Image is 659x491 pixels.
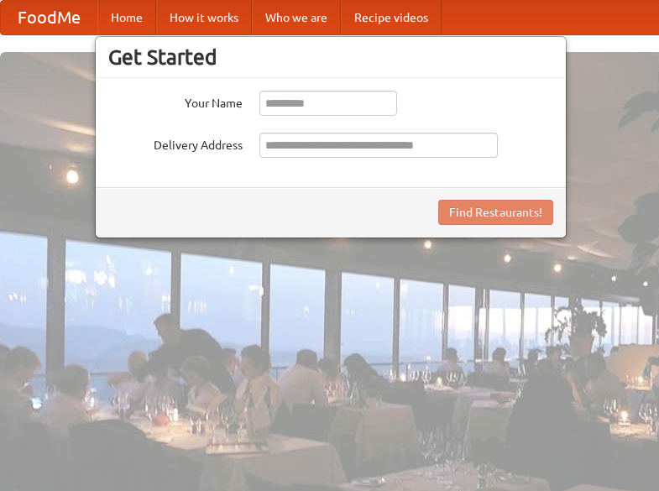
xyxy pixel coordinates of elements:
[252,1,341,34] a: Who we are
[438,200,553,225] button: Find Restaurants!
[1,1,97,34] a: FoodMe
[156,1,252,34] a: How it works
[108,91,243,112] label: Your Name
[341,1,442,34] a: Recipe videos
[97,1,156,34] a: Home
[108,133,243,154] label: Delivery Address
[108,44,553,70] h3: Get Started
